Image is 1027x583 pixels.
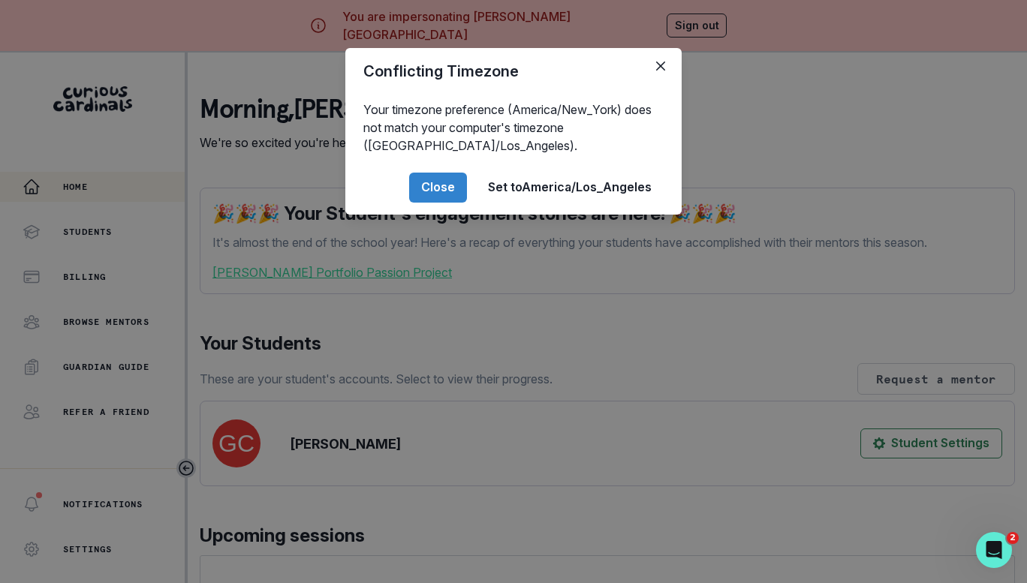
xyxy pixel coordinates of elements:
button: Close [649,54,673,78]
header: Conflicting Timezone [345,48,682,95]
iframe: Intercom live chat [976,532,1012,568]
div: Your timezone preference (America/New_York) does not match your computer's timezone ([GEOGRAPHIC_... [345,95,682,161]
span: 2 [1007,532,1019,544]
button: Set toAmerica/Los_Angeles [476,173,664,203]
button: Close [409,173,467,203]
